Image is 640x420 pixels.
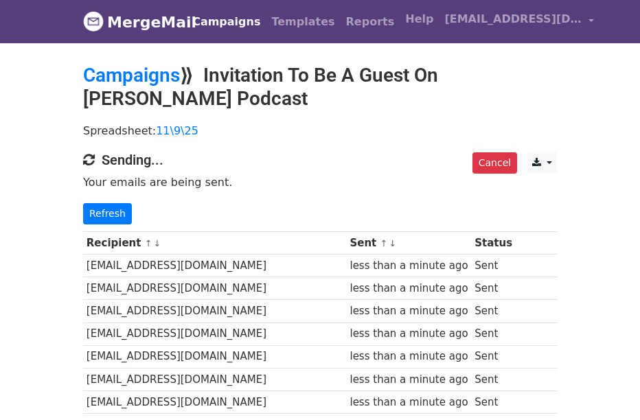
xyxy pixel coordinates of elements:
td: Sent [471,345,515,368]
td: [EMAIL_ADDRESS][DOMAIN_NAME] [83,300,347,323]
a: 11\9\25 [156,124,198,137]
a: Campaigns [187,8,266,36]
h2: ⟫ Invitation To Be A Guest On [PERSON_NAME] Podcast [83,64,557,110]
th: Recipient [83,232,347,255]
p: Spreadsheet: [83,124,557,138]
a: Refresh [83,203,132,224]
td: Sent [471,255,515,277]
a: ↓ [153,238,161,248]
h4: Sending... [83,152,557,168]
span: [EMAIL_ADDRESS][DOMAIN_NAME] [444,11,582,27]
td: Sent [471,277,515,300]
a: [EMAIL_ADDRESS][DOMAIN_NAME] [439,5,599,38]
div: less than a minute ago [350,326,468,342]
div: less than a minute ago [350,303,468,319]
a: Campaigns [83,64,180,86]
th: Status [471,232,515,255]
td: [EMAIL_ADDRESS][DOMAIN_NAME] [83,323,347,345]
a: ↑ [145,238,152,248]
td: Sent [471,368,515,390]
td: [EMAIL_ADDRESS][DOMAIN_NAME] [83,368,347,390]
a: Cancel [472,152,517,174]
div: less than a minute ago [350,372,468,388]
p: Your emails are being sent. [83,175,557,189]
img: MergeMail logo [83,11,104,32]
td: Sent [471,390,515,413]
div: less than a minute ago [350,349,468,364]
div: less than a minute ago [350,258,468,274]
td: [EMAIL_ADDRESS][DOMAIN_NAME] [83,390,347,413]
div: less than a minute ago [350,281,468,296]
a: Help [400,5,439,33]
td: [EMAIL_ADDRESS][DOMAIN_NAME] [83,255,347,277]
td: Sent [471,300,515,323]
a: ↑ [380,238,388,248]
th: Sent [347,232,472,255]
td: [EMAIL_ADDRESS][DOMAIN_NAME] [83,277,347,300]
div: less than a minute ago [350,395,468,410]
a: Reports [341,8,400,36]
td: Sent [471,323,515,345]
td: [EMAIL_ADDRESS][DOMAIN_NAME] [83,345,347,368]
a: MergeMail [83,8,176,36]
a: ↓ [389,238,396,248]
a: Templates [266,8,340,36]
